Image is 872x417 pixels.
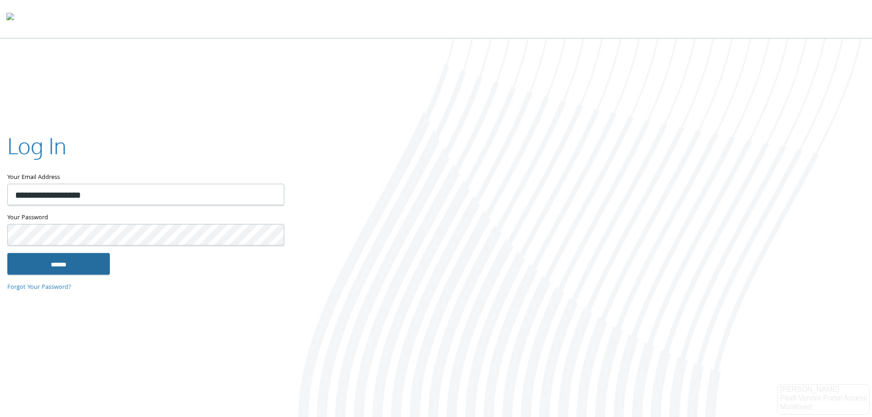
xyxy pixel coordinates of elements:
keeper-lock: Open Keeper Popup [266,189,277,200]
img: todyl-logo-dark.svg [6,10,14,28]
label: Your Password [7,212,283,224]
keeper-lock: Open Keeper Popup [266,229,277,240]
a: Forgot Your Password? [7,282,71,292]
h2: Log In [7,130,66,161]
